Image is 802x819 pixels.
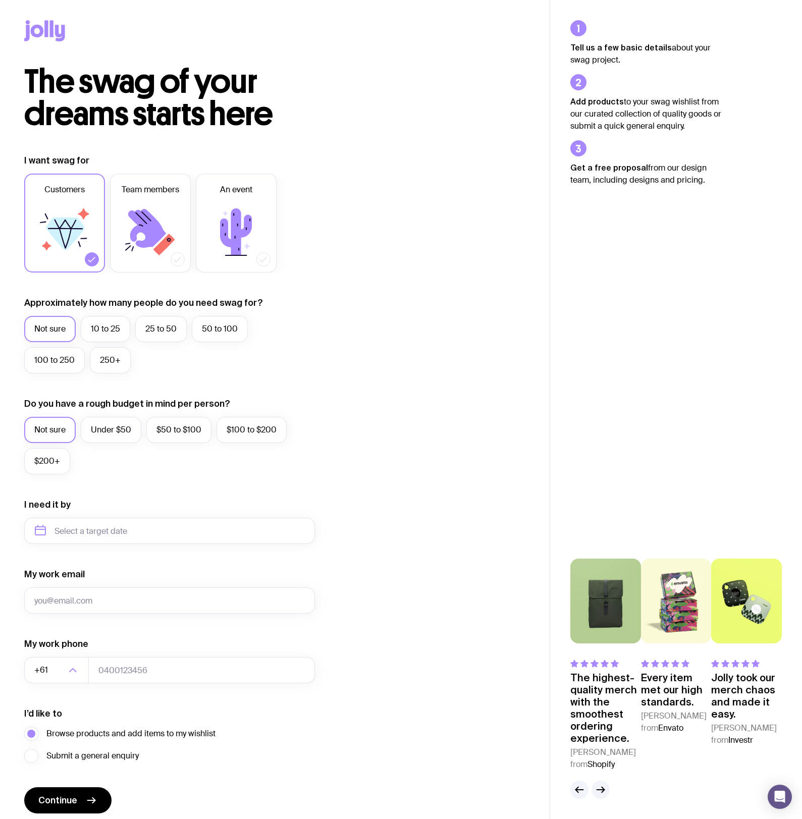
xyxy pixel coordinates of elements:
[50,657,66,683] input: Search for option
[570,746,641,771] cite: [PERSON_NAME] from
[641,710,712,734] cite: [PERSON_NAME] from
[24,499,71,511] label: I need it by
[570,161,722,186] p: from our design team, including designs and pricing.
[38,794,77,806] span: Continue
[570,41,722,66] p: about your swag project.
[728,735,753,745] span: Investr
[24,316,76,342] label: Not sure
[24,297,263,309] label: Approximately how many people do you need swag for?
[34,657,50,683] span: +61
[570,97,624,106] strong: Add products
[24,587,315,614] input: you@email.com
[217,417,287,443] label: $100 to $200
[641,672,712,708] p: Every item met our high standards.
[24,638,88,650] label: My work phone
[146,417,211,443] label: $50 to $100
[46,750,139,762] span: Submit a general enquiry
[88,657,315,683] input: 0400123456
[220,184,252,196] span: An event
[81,417,141,443] label: Under $50
[570,95,722,132] p: to your swag wishlist from our curated collection of quality goods or submit a quick general enqu...
[24,707,62,720] label: I’d like to
[570,43,672,52] strong: Tell us a few basic details
[24,657,89,683] div: Search for option
[46,728,216,740] span: Browse products and add items to my wishlist
[122,184,179,196] span: Team members
[192,316,248,342] label: 50 to 100
[24,518,315,544] input: Select a target date
[768,785,792,809] div: Open Intercom Messenger
[24,154,89,167] label: I want swag for
[587,759,615,770] span: Shopify
[570,672,641,744] p: The highest-quality merch with the smoothest ordering experience.
[24,347,85,373] label: 100 to 250
[135,316,187,342] label: 25 to 50
[24,398,230,410] label: Do you have a rough budget in mind per person?
[711,672,782,720] p: Jolly took our merch chaos and made it easy.
[24,568,85,580] label: My work email
[658,723,683,733] span: Envato
[711,722,782,746] cite: [PERSON_NAME] from
[44,184,85,196] span: Customers
[81,316,130,342] label: 10 to 25
[24,448,70,474] label: $200+
[90,347,131,373] label: 250+
[24,62,273,134] span: The swag of your dreams starts here
[24,417,76,443] label: Not sure
[570,163,648,172] strong: Get a free proposal
[24,787,112,813] button: Continue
